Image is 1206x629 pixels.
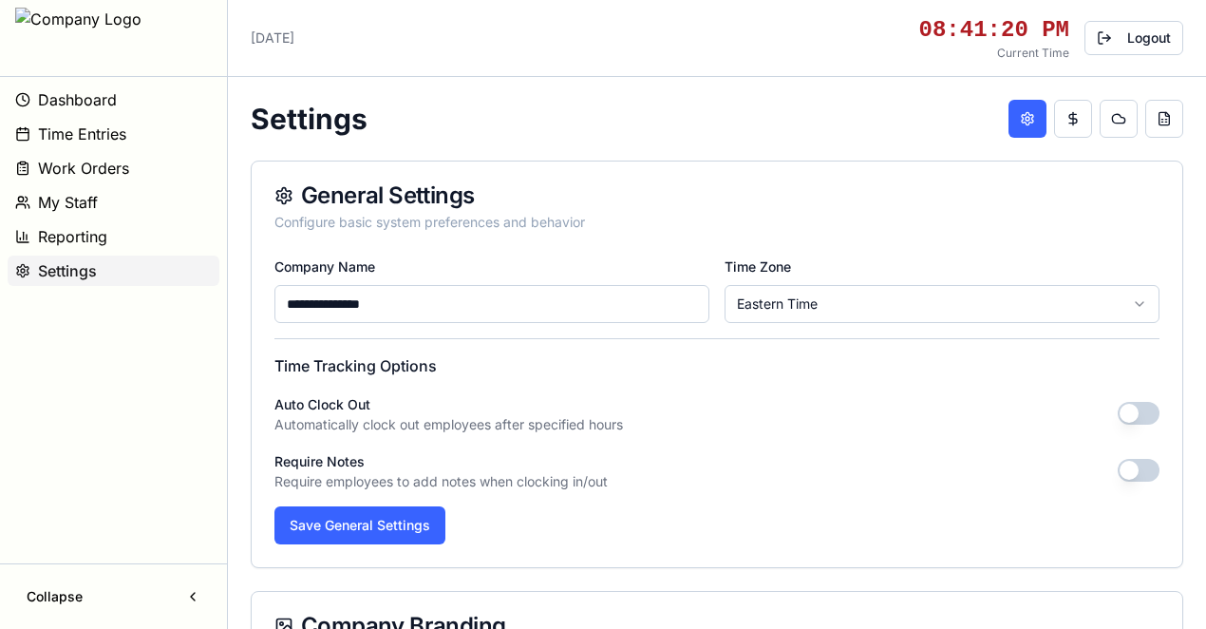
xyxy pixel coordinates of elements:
button: Time Entries [8,119,219,149]
button: My Staff [8,187,219,218]
p: Automatically clock out employees after specified hours [274,415,623,434]
button: Benefits & Pay [1054,100,1092,138]
label: Auto Clock Out [274,396,370,412]
div: General Settings [274,184,1159,207]
p: Require employees to add notes when clocking in/out [274,472,608,491]
span: Work Orders [38,157,129,180]
img: Company Logo [15,8,141,68]
span: Settings [38,259,97,282]
label: Time Zone [725,258,791,275]
button: Weather [1100,100,1138,138]
button: Logout [1084,21,1183,55]
button: Save General Settings [274,506,445,544]
button: Dashboard [8,85,219,115]
button: System Settings [1008,100,1046,138]
button: Google Sheets [1145,100,1183,138]
label: Company Name [274,258,375,275]
span: Time Entries [38,123,126,145]
p: [DATE] [251,29,294,48]
button: Settings [8,256,219,286]
button: Work Orders [8,153,219,183]
h4: Time Tracking Options [274,354,1159,377]
span: Reporting [38,225,107,248]
button: Reporting [8,221,219,252]
h1: Settings [251,102,367,136]
p: Current Time [919,46,1069,61]
span: Dashboard [38,88,117,111]
div: 08:41:20 PM [919,15,1069,46]
span: Collapse [27,587,83,606]
label: Require Notes [274,453,365,469]
div: Configure basic system preferences and behavior [274,213,1159,232]
span: My Staff [38,191,98,214]
button: Collapse [15,580,212,614]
